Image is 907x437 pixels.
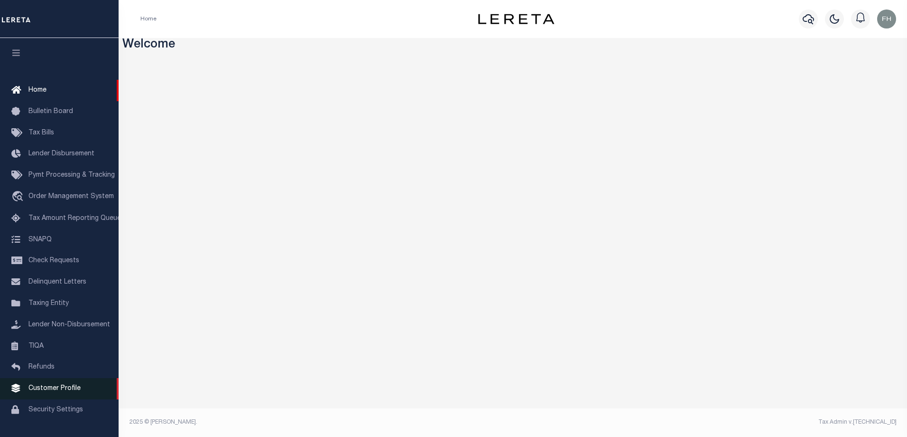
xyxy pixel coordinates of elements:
[28,108,73,115] span: Bulletin Board
[520,418,897,427] div: Tax Admin v.[TECHNICAL_ID]
[28,130,54,136] span: Tax Bills
[28,87,46,94] span: Home
[28,300,69,307] span: Taxing Entity
[478,14,554,24] img: logo-dark.svg
[122,38,904,53] h3: Welcome
[28,364,55,370] span: Refunds
[28,172,115,179] span: Pymt Processing & Tracking
[28,215,121,222] span: Tax Amount Reporting Queue
[28,322,110,328] span: Lender Non-Disbursement
[28,151,94,157] span: Lender Disbursement
[28,257,79,264] span: Check Requests
[28,342,44,349] span: TIQA
[877,9,896,28] img: svg+xml;base64,PHN2ZyB4bWxucz0iaHR0cDovL3d3dy53My5vcmcvMjAwMC9zdmciIHBvaW50ZXItZXZlbnRzPSJub25lIi...
[140,15,157,23] li: Home
[122,418,513,427] div: 2025 © [PERSON_NAME].
[28,236,52,243] span: SNAPQ
[28,407,83,413] span: Security Settings
[28,193,114,200] span: Order Management System
[28,279,86,285] span: Delinquent Letters
[11,191,27,203] i: travel_explore
[28,385,81,392] span: Customer Profile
